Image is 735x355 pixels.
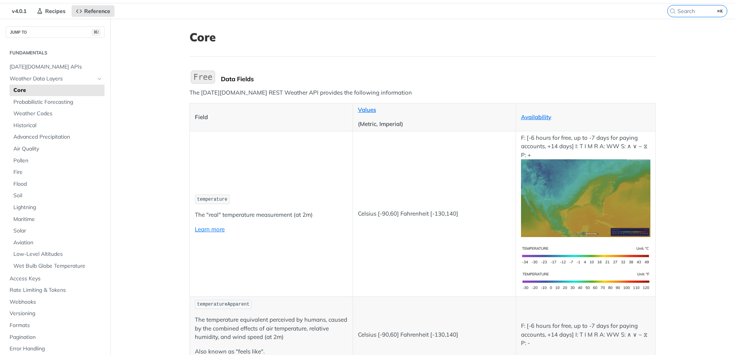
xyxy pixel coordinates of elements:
a: Weather Data LayersHide subpages for Weather Data Layers [6,73,105,85]
a: Soil [10,190,105,201]
a: Historical [10,120,105,131]
a: Reference [72,5,114,17]
a: Rate Limiting & Tokens [6,285,105,296]
a: Pagination [6,332,105,343]
a: Learn more [195,226,225,233]
p: The temperature equivalent perceived by humans, caused by the combined effects of air temperature... [195,316,348,342]
span: Probabilistic Forecasting [13,98,103,106]
p: (Metric, Imperial) [358,120,511,129]
svg: Search [670,8,676,14]
a: Solar [10,225,105,237]
a: Values [358,106,376,113]
kbd: ⌘K [715,7,725,15]
a: Maritime [10,214,105,225]
p: F: [-6 hours for free, up to -7 days for paying accounts, +14 days] I: T I M R A: WW S: ∧ ∨ ~ ⧖ P: + [521,134,650,237]
span: Air Quality [13,145,103,153]
span: temperatureApparent [197,302,250,307]
a: Availability [521,113,551,121]
span: [DATE][DOMAIN_NAME] APIs [10,63,103,71]
span: Reference [84,8,110,15]
span: Advanced Precipitation [13,133,103,141]
a: Advanced Precipitation [10,131,105,143]
span: Maritime [13,216,103,223]
a: [DATE][DOMAIN_NAME] APIs [6,61,105,73]
span: Recipes [45,8,65,15]
span: Access Keys [10,275,103,283]
span: Solar [13,227,103,235]
span: Flood [13,180,103,188]
a: Formats [6,320,105,331]
a: Air Quality [10,143,105,155]
p: F: [-6 hours for free, up to -7 days for paying accounts, +14 days] I: T I M R A: WW S: ∧ ∨ ~ ⧖ P: - [521,322,650,348]
a: Low-Level Altitudes [10,249,105,260]
p: Celsius [-90,60] Fahrenheit [-130,140] [358,330,511,339]
p: The "real" temperature measurement (at 2m) [195,211,348,219]
span: Soil [13,192,103,200]
button: Hide subpages for Weather Data Layers [96,76,103,82]
a: Fire [10,167,105,178]
span: Expand image [521,251,650,258]
span: Fire [13,169,103,176]
span: Pollen [13,157,103,165]
span: v4.0.1 [8,5,31,17]
div: Data Fields [221,75,656,83]
span: Core [13,87,103,94]
p: The [DATE][DOMAIN_NAME] REST Weather API provides the following information [189,88,656,97]
h2: Fundamentals [6,49,105,56]
span: Expand image [521,194,650,201]
span: temperature [197,197,227,202]
span: Expand image [521,277,650,284]
a: Lightning [10,202,105,213]
a: Flood [10,178,105,190]
span: Lightning [13,204,103,211]
a: Error Handling [6,343,105,355]
a: Aviation [10,237,105,249]
p: Field [195,113,348,122]
a: Wet Bulb Globe Temperature [10,260,105,272]
span: Aviation [13,239,103,247]
span: Weather Codes [13,110,103,118]
a: Pollen [10,155,105,167]
span: Historical [13,122,103,129]
p: Celsius [-90,60] Fahrenheit [-130,140] [358,209,511,218]
a: Weather Codes [10,108,105,119]
span: Rate Limiting & Tokens [10,286,103,294]
a: Recipes [33,5,70,17]
a: Access Keys [6,273,105,285]
span: Webhooks [10,298,103,306]
span: ⌘/ [92,29,100,36]
h1: Core [189,30,656,44]
span: Formats [10,322,103,329]
a: Core [10,85,105,96]
button: JUMP TO⌘/ [6,26,105,38]
a: Webhooks [6,296,105,308]
span: Wet Bulb Globe Temperature [13,262,103,270]
span: Error Handling [10,345,103,353]
span: Pagination [10,334,103,341]
a: Versioning [6,308,105,319]
a: Probabilistic Forecasting [10,97,105,108]
span: Weather Data Layers [10,75,95,83]
span: Low-Level Altitudes [13,250,103,258]
span: Versioning [10,310,103,317]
